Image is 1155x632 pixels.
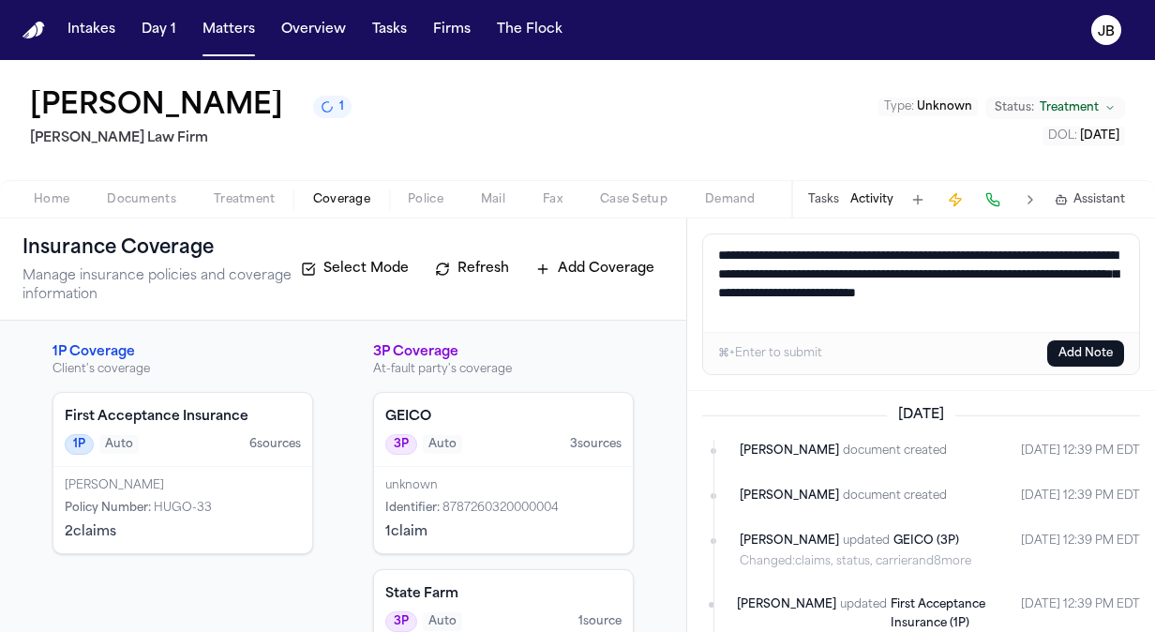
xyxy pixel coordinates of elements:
span: Type : [884,101,914,113]
span: Status: [995,100,1034,115]
button: Day 1 [134,13,184,47]
h1: Insurance Coverage [22,233,255,263]
span: Unknown [917,101,972,113]
button: Change status from Treatment [985,97,1125,119]
h3: 3P Coverage [373,343,634,362]
span: Auto [423,435,462,454]
button: Select Mode [292,254,418,284]
span: 1 [339,99,344,114]
button: Edit Type: Unknown [878,98,978,116]
button: The Flock [489,13,570,47]
span: [DATE] [1080,130,1119,142]
h4: State Farm [385,585,622,604]
span: document created [843,442,947,460]
span: Identifier : [385,503,440,514]
span: DOL : [1048,130,1077,142]
span: Policy Number : [65,503,151,514]
span: 3P [385,434,417,455]
button: Create Immediate Task [942,187,968,213]
p: Manage insurance policies and coverage information [22,267,292,305]
button: Edit matter name [30,90,283,124]
span: document created [843,487,947,505]
button: Add Note [1047,340,1124,367]
div: unknown [385,478,622,493]
button: Overview [274,13,353,47]
button: Tasks [365,13,414,47]
div: 2 claim s [65,523,301,542]
span: 1P [65,434,94,455]
div: ⌘+Enter to submit [718,346,822,361]
span: 3 source s [570,437,622,452]
span: HUGO-33 [154,503,212,514]
button: Tasks [808,192,839,207]
span: [PERSON_NAME] [740,487,839,505]
button: Make a Call [980,187,1006,213]
span: [DATE] [887,406,955,425]
button: Add Task [905,187,931,213]
span: Auto [423,612,462,631]
span: Documents [107,192,176,207]
button: Firms [426,13,478,47]
a: Home [22,22,45,39]
span: GEICO (3P) [893,535,959,547]
button: Activity [850,192,893,207]
h1: [PERSON_NAME] [30,90,283,124]
p: Client's coverage [52,362,313,377]
span: Demand [705,192,756,207]
span: Fax [543,192,562,207]
button: 1 active task [313,96,352,118]
span: Auto [99,435,139,454]
span: [PERSON_NAME] [740,532,839,550]
span: 3P [385,611,417,632]
h4: GEICO [385,408,622,427]
h2: [PERSON_NAME] Law Firm [30,128,352,150]
button: Assistant [1055,192,1125,207]
button: Edit DOL: 2025-08-26 [1042,127,1125,145]
span: 6 source s [249,437,301,452]
button: Refresh [426,254,518,284]
time: September 2, 2025 at 11:39 AM [1021,532,1140,569]
span: Case Setup [600,192,667,207]
span: [PERSON_NAME] [740,442,839,460]
span: First Acceptance Insurance (1P) [891,599,985,629]
p: At-fault party's coverage [373,362,634,377]
span: Police [408,192,443,207]
img: Finch Logo [22,22,45,39]
h3: 1P Coverage [52,343,313,362]
a: GEICO (3P) [893,532,959,550]
h4: First Acceptance Insurance [65,408,301,427]
span: 1 source [578,614,622,629]
span: Coverage [313,192,370,207]
time: September 2, 2025 at 11:39 AM [1021,442,1140,460]
button: Add Coverage [526,254,664,284]
span: Home [34,192,69,207]
button: Intakes [60,13,123,47]
time: September 2, 2025 at 11:39 AM [1021,487,1140,505]
span: Mail [481,192,505,207]
div: [PERSON_NAME] [65,478,301,493]
span: updated [843,532,890,550]
span: Treatment [1040,100,1099,115]
span: Assistant [1073,192,1125,207]
span: Changed: claims, status, carrier [740,554,971,569]
span: 8787260320000004 [442,503,559,514]
span: Treatment [214,192,276,207]
button: Matters [195,13,262,47]
div: 1 claim [385,523,622,542]
span: and 8 more [912,556,971,567]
